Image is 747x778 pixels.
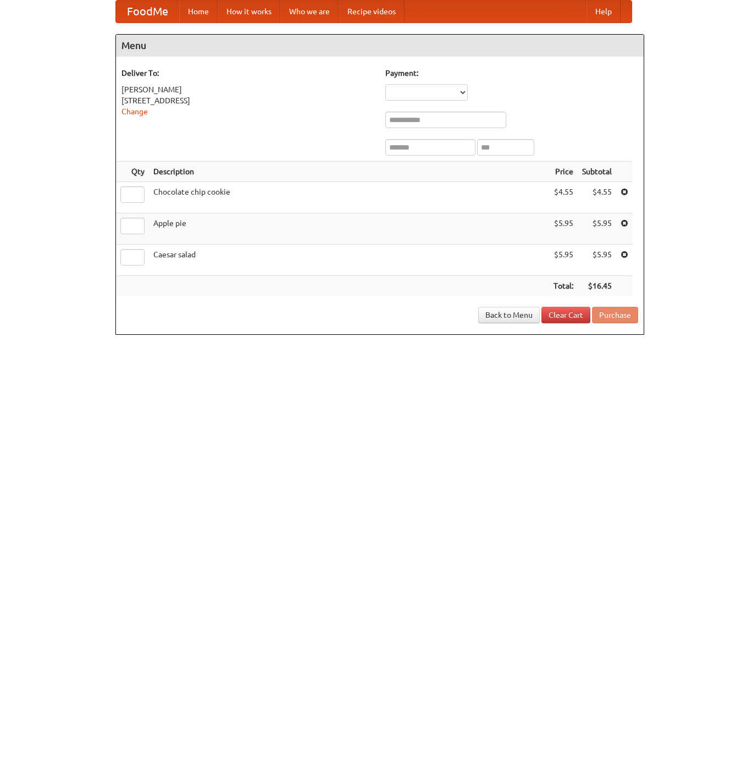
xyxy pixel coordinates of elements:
[578,213,616,245] td: $5.95
[549,162,578,182] th: Price
[592,307,638,323] button: Purchase
[116,162,149,182] th: Qty
[549,245,578,276] td: $5.95
[578,182,616,213] td: $4.55
[549,213,578,245] td: $5.95
[121,68,374,79] h5: Deliver To:
[549,276,578,296] th: Total:
[586,1,621,23] a: Help
[116,35,644,57] h4: Menu
[578,162,616,182] th: Subtotal
[149,213,549,245] td: Apple pie
[149,162,549,182] th: Description
[280,1,339,23] a: Who we are
[541,307,590,323] a: Clear Cart
[179,1,218,23] a: Home
[478,307,540,323] a: Back to Menu
[339,1,405,23] a: Recipe videos
[149,182,549,213] td: Chocolate chip cookie
[218,1,280,23] a: How it works
[121,107,148,116] a: Change
[549,182,578,213] td: $4.55
[121,84,374,95] div: [PERSON_NAME]
[121,95,374,106] div: [STREET_ADDRESS]
[578,245,616,276] td: $5.95
[578,276,616,296] th: $16.45
[116,1,179,23] a: FoodMe
[385,68,638,79] h5: Payment:
[149,245,549,276] td: Caesar salad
